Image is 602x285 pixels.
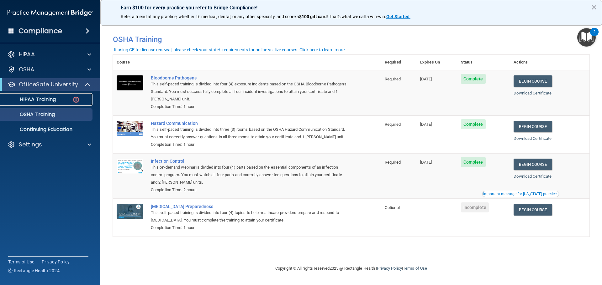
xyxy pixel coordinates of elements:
[19,51,35,58] p: HIPAA
[72,96,80,104] img: danger-circle.6113f641.png
[510,55,589,70] th: Actions
[461,119,486,129] span: Complete
[151,80,350,103] div: This self-paced training is divided into four (4) exposure incidents based on the OSHA Bloodborne...
[385,122,401,127] span: Required
[19,81,78,88] p: OfficeSafe University
[514,75,552,87] a: Begin Course
[113,47,347,53] button: If using CE for license renewal, please check your state's requirements for online vs. live cours...
[151,103,350,110] div: Completion Time: 1 hour
[114,48,346,52] div: If using CE for license renewal, please check your state's requirements for online vs. live cours...
[113,55,147,70] th: Course
[461,74,486,84] span: Complete
[385,160,401,165] span: Required
[514,159,552,170] a: Begin Course
[327,14,386,19] span: ! That's what we call a win-win.
[420,122,432,127] span: [DATE]
[386,14,410,19] a: Get Started
[403,266,427,271] a: Terms of Use
[4,111,55,118] p: OSHA Training
[151,121,350,126] a: Hazard Communication
[151,164,350,186] div: This on-demand webinar is divided into four (4) parts based on the essential components of an inf...
[151,141,350,148] div: Completion Time: 1 hour
[8,66,91,73] a: OSHA
[151,126,350,141] div: This self-paced training is divided into three (3) rooms based on the OSHA Hazard Communication S...
[381,55,416,70] th: Required
[514,136,552,141] a: Download Certificate
[482,191,559,197] button: Read this if you are a dental practitioner in the state of CA
[121,5,582,11] p: Earn $100 for every practice you refer to Bridge Compliance!
[416,55,457,70] th: Expires On
[113,35,589,44] h4: OSHA Training
[385,77,401,81] span: Required
[151,224,350,232] div: Completion Time: 1 hour
[8,141,91,148] a: Settings
[8,7,93,19] img: PMB logo
[19,66,34,73] p: OSHA
[151,75,350,80] a: Bloodborne Pathogens
[385,205,400,210] span: Optional
[8,259,34,265] a: Terms of Use
[593,32,595,40] div: 2
[4,126,90,133] p: Continuing Education
[514,204,552,216] a: Begin Course
[4,96,56,103] p: HIPAA Training
[151,159,350,164] a: Infection Control
[151,186,350,194] div: Completion Time: 2 hours
[591,2,597,12] button: Close
[514,174,552,179] a: Download Certificate
[461,157,486,167] span: Complete
[8,267,60,274] span: Ⓒ Rectangle Health 2024
[151,204,350,209] a: [MEDICAL_DATA] Preparedness
[8,51,91,58] a: HIPAA
[386,14,409,19] strong: Get Started
[457,55,510,70] th: Status
[121,14,299,19] span: Refer a friend at any practice, whether it's medical, dental, or any other speciality, and score a
[483,192,558,196] div: Important message for [US_STATE] practices
[18,27,62,35] h4: Compliance
[514,121,552,132] a: Begin Course
[42,259,70,265] a: Privacy Policy
[299,14,327,19] strong: $100 gift card
[8,81,91,88] a: OfficeSafe University
[577,28,596,47] button: Open Resource Center, 2 new notifications
[514,91,552,95] a: Download Certificate
[19,141,42,148] p: Settings
[420,160,432,165] span: [DATE]
[377,266,402,271] a: Privacy Policy
[237,258,466,278] div: Copyright © All rights reserved 2025 @ Rectangle Health | |
[151,209,350,224] div: This self-paced training is divided into four (4) topics to help healthcare providers prepare and...
[461,202,489,212] span: Incomplete
[420,77,432,81] span: [DATE]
